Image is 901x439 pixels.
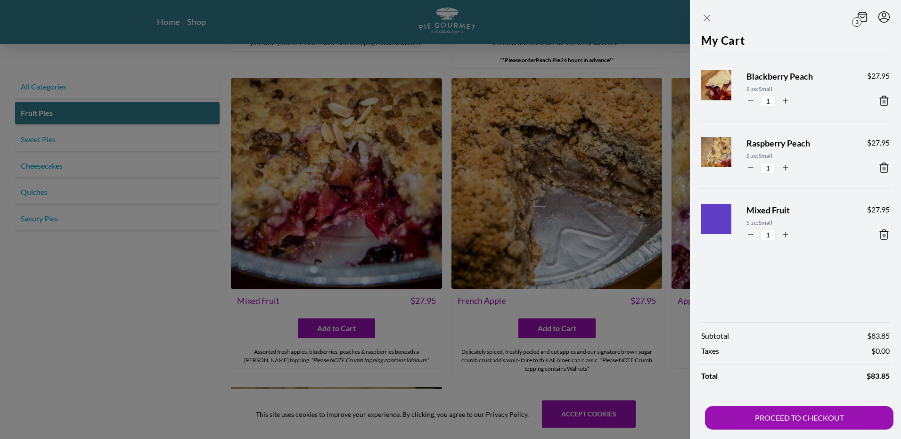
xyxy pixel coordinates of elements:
span: 3 [852,17,861,27]
span: Mixed Fruit [746,204,852,217]
span: Taxes [701,345,719,357]
button: Close panel [701,12,713,24]
img: Product Image [696,61,754,119]
span: Subtotal [701,330,729,341]
span: $ 0.00 [871,345,890,357]
span: Total [701,370,718,382]
span: $ 27.95 [867,137,890,148]
span: $ 83.85 [867,330,890,341]
span: $ 83.85 [867,370,890,382]
button: PROCEED TO CHECKOUT [705,406,893,430]
span: Size: Small [746,152,852,160]
span: Raspberry Peach [746,137,852,150]
button: Menu [878,11,890,23]
span: Size: Small [746,219,852,227]
span: $ 27.95 [867,70,890,81]
span: Blackberry Peach [746,70,852,83]
img: Product Image [696,128,754,186]
span: $ 27.95 [867,204,890,215]
h2: My Cart [701,32,890,55]
img: Product Image [696,195,754,252]
span: Size: Small [746,85,852,93]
